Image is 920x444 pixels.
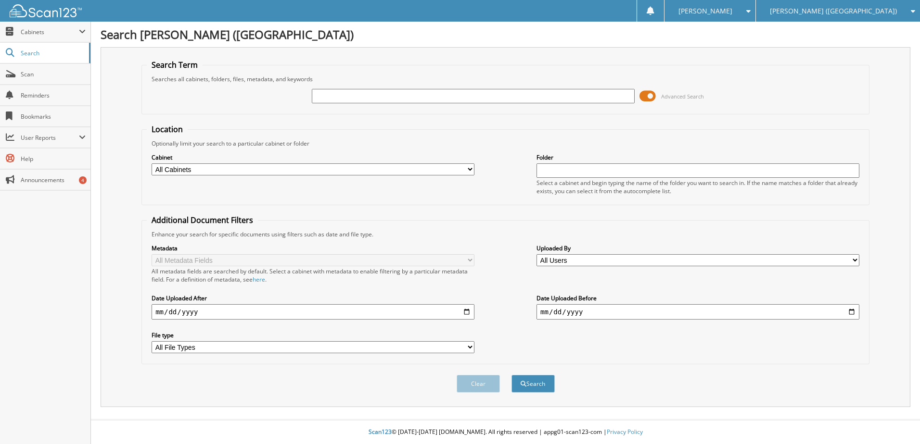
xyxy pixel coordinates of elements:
[21,112,86,121] span: Bookmarks
[21,28,79,36] span: Cabinets
[607,428,643,436] a: Privacy Policy
[147,139,864,148] div: Optionally limit your search to a particular cabinet or folder
[152,267,474,284] div: All metadata fields are searched by default. Select a cabinet with metadata to enable filtering b...
[678,8,732,14] span: [PERSON_NAME]
[152,153,474,161] label: Cabinet
[661,93,704,100] span: Advanced Search
[872,398,920,444] iframe: Chat Widget
[21,91,86,99] span: Reminders
[79,176,87,184] div: 4
[101,26,910,42] h1: Search [PERSON_NAME] ([GEOGRAPHIC_DATA])
[369,428,392,436] span: Scan123
[537,153,859,161] label: Folder
[10,4,82,17] img: scan123-logo-white.svg
[91,420,920,444] div: © [DATE]-[DATE] [DOMAIN_NAME]. All rights reserved | appg01-scan123-com |
[537,304,859,320] input: end
[253,275,265,284] a: here
[21,49,84,57] span: Search
[21,155,86,163] span: Help
[537,294,859,302] label: Date Uploaded Before
[147,124,188,135] legend: Location
[537,244,859,252] label: Uploaded By
[152,294,474,302] label: Date Uploaded After
[147,230,864,238] div: Enhance your search for specific documents using filters such as date and file type.
[147,215,258,225] legend: Additional Document Filters
[21,134,79,142] span: User Reports
[147,60,203,70] legend: Search Term
[511,375,555,393] button: Search
[21,70,86,78] span: Scan
[152,304,474,320] input: start
[21,176,86,184] span: Announcements
[770,8,897,14] span: [PERSON_NAME] ([GEOGRAPHIC_DATA])
[152,244,474,252] label: Metadata
[152,331,474,339] label: File type
[537,179,859,195] div: Select a cabinet and begin typing the name of the folder you want to search in. If the name match...
[147,75,864,83] div: Searches all cabinets, folders, files, metadata, and keywords
[457,375,500,393] button: Clear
